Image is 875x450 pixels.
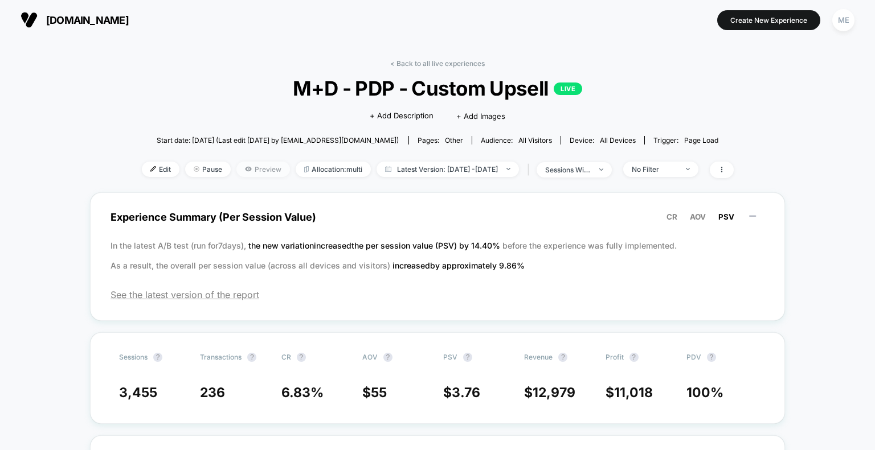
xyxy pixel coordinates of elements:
span: AOV [362,353,378,361]
span: [DOMAIN_NAME] [46,14,129,26]
span: Edit [142,162,179,177]
button: CR [663,212,681,222]
span: $ [443,385,480,401]
img: end [506,168,510,170]
span: Preview [236,162,290,177]
span: 6.83 % [281,385,324,401]
span: PSV [718,212,734,221]
div: Pages: [418,136,463,145]
button: ? [707,353,716,362]
span: Profit [606,353,624,361]
span: $ [362,385,387,401]
div: Trigger: [653,136,718,145]
div: sessions with impression [545,166,591,174]
span: | [525,162,537,178]
span: other [445,136,463,145]
button: PSV [715,212,738,222]
span: M+D - PDP - Custom Upsell [171,76,704,100]
p: LIVE [554,82,582,95]
p: In the latest A/B test (run for 7 days), before the experience was fully implemented. As a result... [111,236,764,275]
span: Transactions [200,353,242,361]
span: 11,018 [614,385,653,401]
button: ? [153,353,162,362]
button: [DOMAIN_NAME] [17,11,132,29]
div: Audience: [481,136,552,145]
span: 55 [371,385,387,401]
span: PSV [443,353,457,361]
span: CR [281,353,291,361]
span: 3,455 [119,385,157,401]
span: See the latest version of the report [111,289,764,300]
span: + Add Images [456,112,505,121]
img: end [194,166,199,172]
button: ? [558,353,567,362]
img: calendar [385,166,391,172]
button: Create New Experience [717,10,820,30]
span: All Visitors [518,136,552,145]
div: ME [832,9,854,31]
span: Start date: [DATE] (Last edit [DATE] by [EMAIL_ADDRESS][DOMAIN_NAME]) [157,136,399,145]
span: Allocation: multi [296,162,371,177]
button: ? [629,353,639,362]
span: 3.76 [452,385,480,401]
span: Device: [561,136,644,145]
button: ? [463,353,472,362]
button: ? [297,353,306,362]
span: + Add Description [370,110,434,122]
span: the new variation increased the per session value (PSV) by 14.40 % [248,241,502,250]
span: Sessions [119,353,148,361]
span: increased by approximately 9.86 % [392,261,525,270]
span: CR [667,212,677,221]
a: < Back to all live experiences [390,59,485,68]
span: Latest Version: [DATE] - [DATE] [377,162,519,177]
span: all devices [600,136,636,145]
span: $ [606,385,653,401]
span: Page Load [684,136,718,145]
img: rebalance [304,166,309,172]
span: $ [524,385,575,401]
span: 236 [200,385,225,401]
button: ? [247,353,256,362]
img: edit [150,166,156,172]
span: PDV [686,353,701,361]
div: No Filter [632,165,677,174]
span: Experience Summary (Per Session Value) [111,204,764,230]
span: Pause [185,162,231,177]
button: AOV [686,212,709,222]
img: end [599,168,603,171]
span: Revenue [524,353,553,361]
span: 12,979 [533,385,575,401]
span: 100 % [686,385,723,401]
button: ? [383,353,392,362]
img: end [686,168,690,170]
button: ME [829,9,858,32]
img: Visually logo [21,11,38,28]
span: AOV [690,212,706,221]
